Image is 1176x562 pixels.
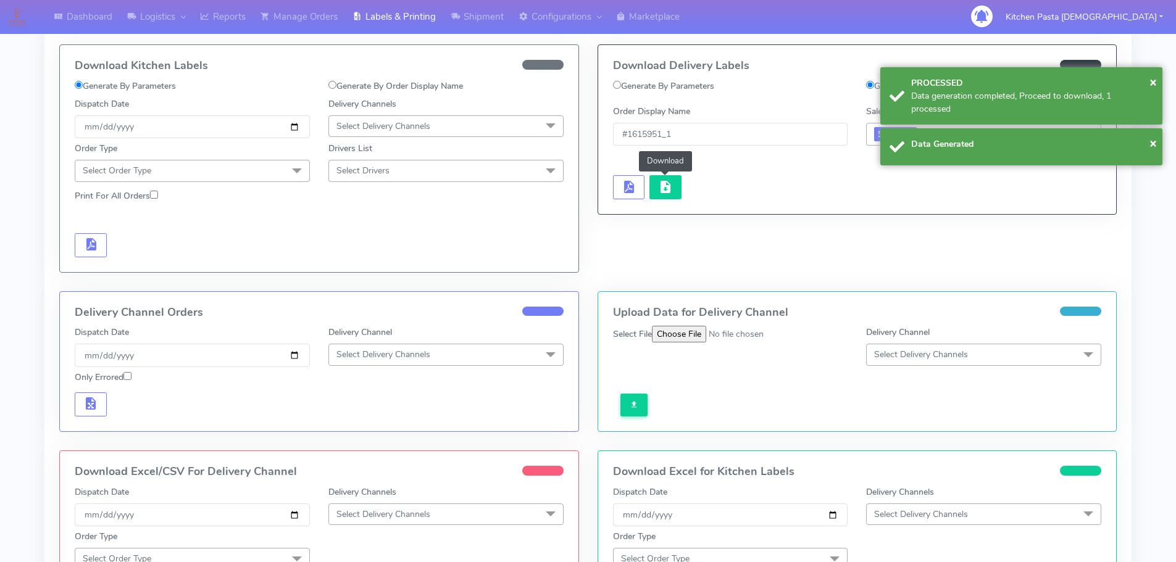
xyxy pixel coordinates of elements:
span: × [1149,134,1157,151]
span: Select Delivery Channels [336,120,430,132]
label: Generate By Parameters [75,80,176,93]
h4: Download Kitchen Labels [75,60,564,72]
label: Only Errored [75,371,131,384]
h4: Download Excel/CSV For Delivery Channel [75,466,564,478]
label: Generate By Order Display Name [328,80,463,93]
label: Generate By Parameters [613,80,714,93]
label: Sales Channels [866,105,924,118]
input: Generate By Order Display Name [866,81,874,89]
button: Close [1149,134,1157,152]
span: Shopify [874,127,917,141]
label: Delivery Channels [866,486,934,498]
label: Delivery Channels [328,97,396,110]
label: Select File [613,328,652,341]
input: Print For All Orders [150,191,158,199]
input: Generate By Parameters [75,81,83,89]
label: Dispatch Date [613,486,667,498]
label: Print For All Orders [75,189,158,202]
label: Dispatch Date [75,486,129,498]
span: Select Order Type [83,165,151,176]
label: Delivery Channel [328,326,392,339]
div: Data Generated [911,138,1153,151]
label: Delivery Channel [866,326,930,339]
h4: Upload Data for Delivery Channel [613,307,1102,319]
span: Select Delivery Channels [336,508,430,520]
span: × [1149,73,1157,90]
button: Kitchen Pasta [DEMOGRAPHIC_DATA] [996,4,1172,30]
label: Delivery Channels [328,486,396,498]
input: Generate By Parameters [613,81,621,89]
label: Order Type [613,530,656,543]
input: Generate By Order Display Name [328,81,336,89]
label: Dispatch Date [75,326,129,339]
span: Select Delivery Channels [336,349,430,360]
label: Order Display Name [613,105,690,118]
span: Select Delivery Channels [874,508,968,520]
label: Order Type [75,530,117,543]
button: Close [1149,73,1157,91]
span: Select Delivery Channels [874,349,968,360]
label: Order Type [75,142,117,155]
a: x [907,127,913,140]
div: PROCESSED [911,76,1153,89]
input: Only Errored [123,372,131,380]
label: Dispatch Date [75,97,129,110]
h4: Download Delivery Labels [613,60,1102,72]
label: Drivers List [328,142,372,155]
label: Generate By Order Display Name [866,80,1001,93]
span: Select Drivers [336,165,390,176]
h4: Delivery Channel Orders [75,307,564,319]
h4: Download Excel for Kitchen Labels [613,466,1102,478]
div: Data generation completed, Proceed to download, 1 processed [911,89,1153,115]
